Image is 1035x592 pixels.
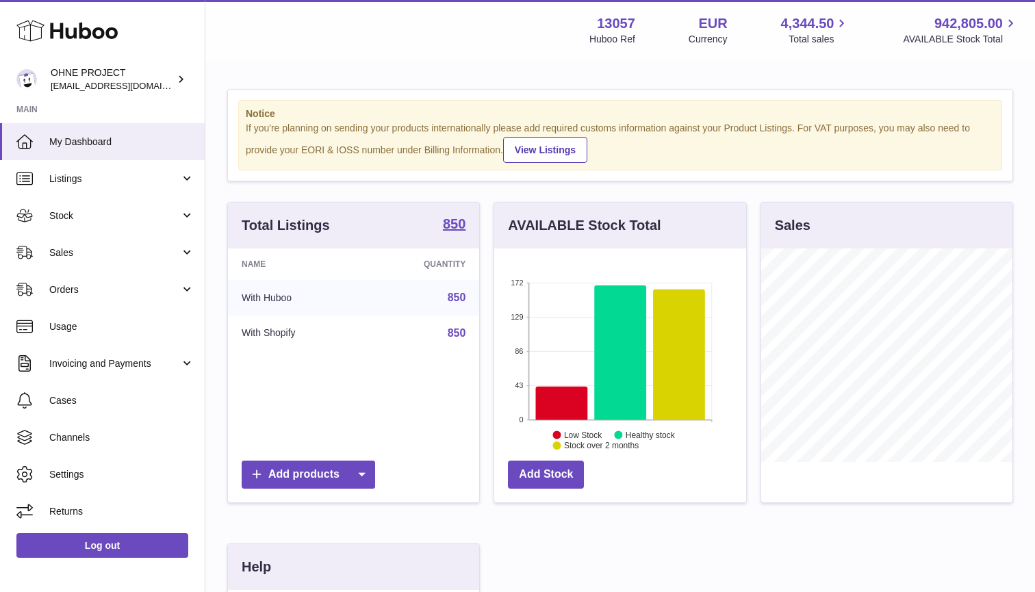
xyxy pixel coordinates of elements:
a: Log out [16,533,188,558]
text: 0 [520,415,524,424]
div: If you're planning on sending your products internationally please add required customs informati... [246,122,995,163]
a: 4,344.50 Total sales [781,14,850,46]
span: Total sales [789,33,849,46]
span: [EMAIL_ADDRESS][DOMAIN_NAME] [51,80,201,91]
span: Usage [49,320,194,333]
td: With Shopify [228,316,363,351]
h3: Total Listings [242,216,330,235]
a: 942,805.00 AVAILABLE Stock Total [903,14,1019,46]
strong: 13057 [597,14,635,33]
th: Quantity [363,248,479,280]
text: 43 [515,381,524,389]
div: Huboo Ref [589,33,635,46]
th: Name [228,248,363,280]
strong: Notice [246,107,995,120]
td: With Huboo [228,280,363,316]
span: Settings [49,468,194,481]
span: Stock [49,209,180,222]
span: Sales [49,246,180,259]
span: Invoicing and Payments [49,357,180,370]
strong: EUR [698,14,727,33]
div: OHNE PROJECT [51,66,174,92]
span: My Dashboard [49,136,194,149]
a: Add Stock [508,461,584,489]
a: 850 [443,217,465,233]
a: 850 [448,327,466,339]
span: Returns [49,505,194,518]
text: 172 [511,279,523,287]
span: Cases [49,394,194,407]
text: Low Stock [564,430,602,439]
strong: 850 [443,217,465,231]
text: 129 [511,313,523,321]
span: 942,805.00 [934,14,1003,33]
span: Orders [49,283,180,296]
span: Channels [49,431,194,444]
img: support@ohneproject.com [16,69,37,90]
a: 850 [448,292,466,303]
text: 86 [515,347,524,355]
span: 4,344.50 [781,14,834,33]
span: Listings [49,172,180,185]
span: AVAILABLE Stock Total [903,33,1019,46]
div: Currency [689,33,728,46]
h3: Help [242,558,271,576]
a: View Listings [503,137,587,163]
a: Add products [242,461,375,489]
h3: Sales [775,216,810,235]
text: Healthy stock [626,430,676,439]
h3: AVAILABLE Stock Total [508,216,661,235]
text: Stock over 2 months [564,441,639,450]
